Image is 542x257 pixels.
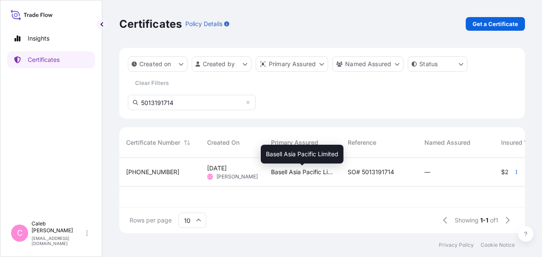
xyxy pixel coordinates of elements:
[473,20,518,28] p: Get a Certificate
[271,138,318,147] span: Primary Assured
[266,150,338,158] span: Basell Asia Pacific Limited
[28,34,49,43] p: Insights
[28,55,60,64] p: Certificates
[128,76,176,90] button: Clear Filters
[207,138,239,147] span: Created On
[271,168,334,176] span: Basell Asia Pacific Limited
[130,216,172,225] span: Rows per page
[216,173,258,180] span: [PERSON_NAME]
[119,17,182,31] p: Certificates
[424,168,430,176] span: —
[32,220,84,234] p: Caleb [PERSON_NAME]
[424,138,470,147] span: Named Assured
[17,229,23,237] span: C
[7,51,95,68] a: Certificates
[348,168,394,176] span: SO# 5013191714
[135,79,169,87] p: Clear Filters
[480,216,488,225] span: 1-1
[126,138,180,147] span: Certificate Number
[32,236,84,246] p: [EMAIL_ADDRESS][DOMAIN_NAME]
[481,242,515,248] a: Cookie Notice
[139,60,171,68] p: Created on
[128,95,256,110] input: Search Certificate or Reference...
[332,56,404,72] button: cargoOwner Filter options
[185,20,222,28] p: Policy Details
[490,216,498,225] span: of 1
[439,242,474,248] a: Privacy Policy
[269,60,316,68] p: Primary Assured
[7,30,95,47] a: Insights
[182,137,192,148] button: Sort
[348,138,376,147] span: Reference
[203,60,235,68] p: Created by
[256,56,328,72] button: distributor Filter options
[208,172,213,181] span: CC
[408,56,467,72] button: certificateStatus Filter options
[455,216,479,225] span: Showing
[128,56,187,72] button: createdOn Filter options
[192,56,251,72] button: createdBy Filter options
[501,138,540,147] span: Insured Value
[505,169,513,175] span: 20
[466,17,525,31] a: Get a Certificate
[207,164,227,172] span: [DATE]
[501,169,505,175] span: $
[345,60,391,68] p: Named Assured
[419,60,438,68] p: Status
[126,168,179,176] span: [PHONE_NUMBER]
